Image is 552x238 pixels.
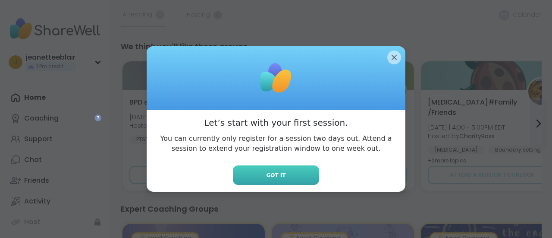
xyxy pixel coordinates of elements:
button: Got it [233,165,319,185]
span: Got it [266,171,285,179]
h3: Let’s start with your first session. [204,117,348,129]
img: ShareWell Logomark [254,57,298,100]
iframe: Spotlight [94,114,101,121]
p: You can currently only register for a session two days out. Attend a session to extend your regis... [154,134,398,153]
